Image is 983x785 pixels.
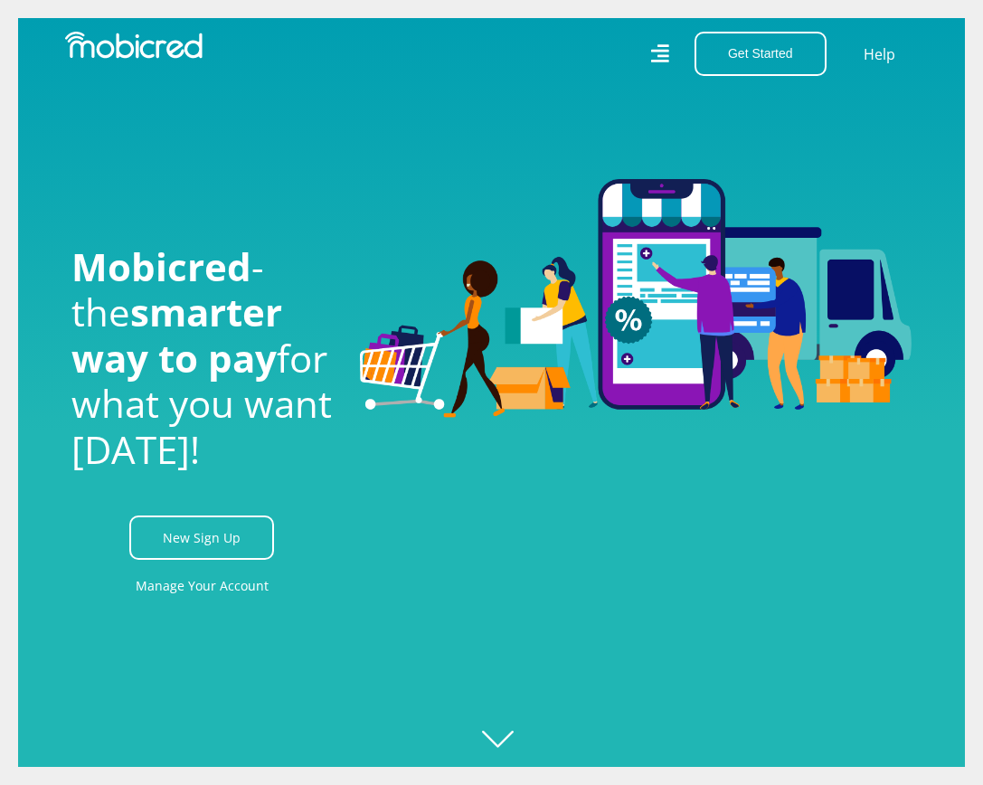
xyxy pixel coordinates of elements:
[71,286,282,383] span: smarter way to pay
[129,515,274,560] a: New Sign Up
[360,179,912,418] img: Welcome to Mobicred
[65,32,203,59] img: Mobicred
[863,43,896,66] a: Help
[695,32,827,76] button: Get Started
[136,565,269,606] a: Manage Your Account
[71,244,334,472] h1: - the for what you want [DATE]!
[71,241,251,292] span: Mobicred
